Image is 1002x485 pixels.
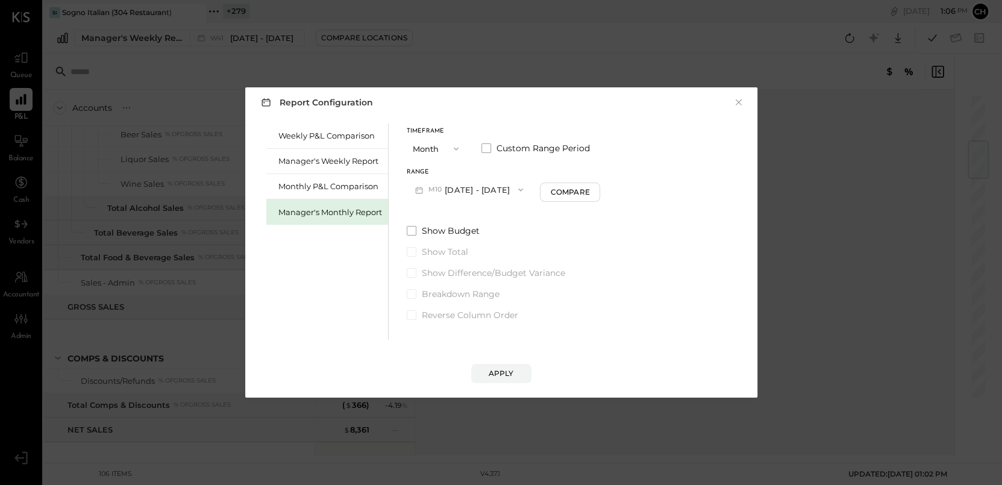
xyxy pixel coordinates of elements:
[422,246,468,258] span: Show Total
[422,288,499,300] span: Breakdown Range
[471,364,531,383] button: Apply
[489,368,514,378] div: Apply
[278,155,382,167] div: Manager's Weekly Report
[422,225,480,237] span: Show Budget
[407,178,532,201] button: M10[DATE] - [DATE]
[496,142,590,154] span: Custom Range Period
[407,169,532,175] div: Range
[278,130,382,142] div: Weekly P&L Comparison
[258,95,373,110] h3: Report Configuration
[407,137,467,160] button: Month
[422,267,565,279] span: Show Difference/Budget Variance
[422,309,518,321] span: Reverse Column Order
[540,183,600,202] button: Compare
[733,96,744,108] button: ×
[278,207,382,218] div: Manager's Monthly Report
[278,181,382,192] div: Monthly P&L Comparison
[428,185,445,195] span: M10
[407,128,467,134] div: Timeframe
[550,187,589,197] div: Compare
